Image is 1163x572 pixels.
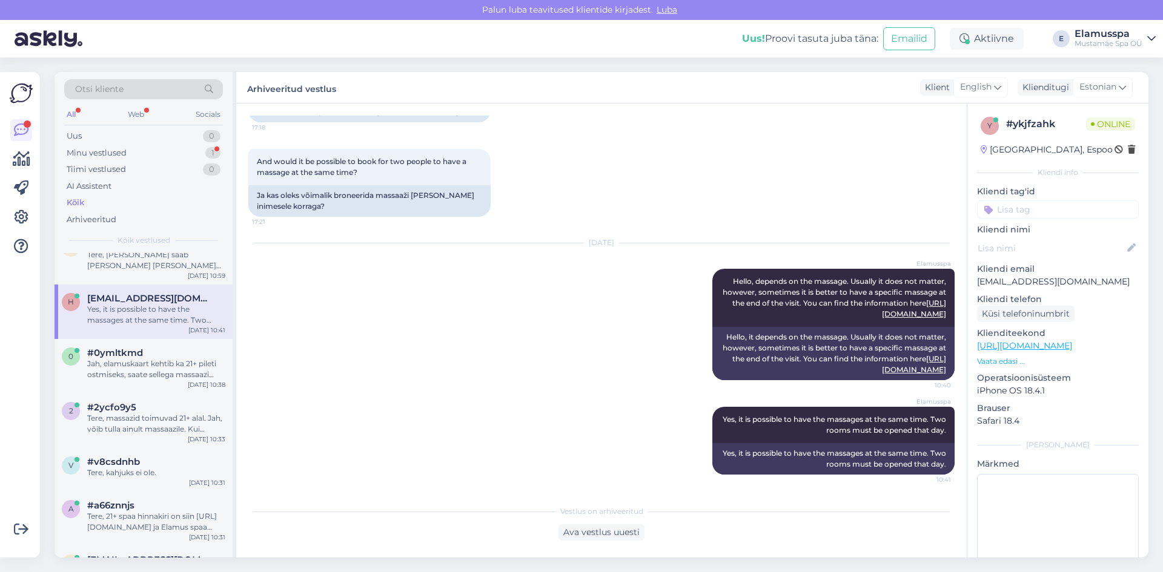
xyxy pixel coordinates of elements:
div: Ava vestlus uuesti [558,524,644,541]
span: Estonian [1079,81,1116,94]
p: Safari 18.4 [977,415,1139,427]
div: Proovi tasuta juba täna: [742,31,878,46]
div: [PERSON_NAME] [977,439,1139,450]
div: [DATE] [248,237,955,248]
span: And would it be possible to book for two people to have a massage at the same time? [257,157,468,177]
p: Klienditeekond [977,327,1139,340]
p: Kliendi tag'id [977,185,1139,198]
img: Askly Logo [10,82,33,105]
span: y [987,121,992,130]
span: #2ycfo9y5 [87,402,136,413]
a: [URL][DOMAIN_NAME] [977,340,1072,351]
input: Lisa tag [977,200,1139,219]
div: Klienditugi [1018,81,1069,94]
div: [DATE] 10:59 [188,271,225,280]
div: Yes, it is possible to have the massages at the same time. Two rooms must be opened that day. [87,304,225,326]
span: #a66znnjs [87,500,134,511]
div: Aktiivne [950,28,1024,50]
span: Online [1086,117,1135,131]
div: 0 [203,130,220,142]
span: #v8csdnhb [87,456,140,467]
p: Operatsioonisüsteem [977,372,1139,384]
span: happyhil22@gmail.com [87,293,213,304]
div: All [64,107,78,122]
div: Tere, massazid toimuvad 21+ alal. Jah, võib tulla ainult massaazile. Kui massaz kestab rohkem kui... [87,413,225,435]
span: 2 [69,406,73,415]
span: Elamusspa [906,259,951,268]
span: alla6363@mail.ru [87,554,213,565]
div: Küsi telefoninumbrit [977,306,1075,322]
div: [DATE] 10:31 [189,533,225,542]
span: 0 [68,352,73,361]
div: Arhiveeritud [67,214,116,226]
p: iPhone OS 18.4.1 [977,384,1139,397]
span: a [68,504,74,513]
span: 17:18 [252,123,297,132]
div: 1 [205,147,220,159]
div: Web [125,107,147,122]
span: Otsi kliente [75,83,124,96]
div: [DATE] 10:33 [188,435,225,444]
span: 10:40 [906,381,951,390]
p: Kliendi telefon [977,293,1139,306]
span: English [960,81,992,94]
div: Tere, [PERSON_NAME] saab [PERSON_NAME] [PERSON_NAME] siis, kui broneering on tehtud. Palun kirjut... [87,249,225,271]
div: Kliendi info [977,167,1139,178]
div: Tere, 21+ spaa hinnakiri on siin [URL][DOMAIN_NAME] ja Elamus spaa hinnakiri on siin [URL][DOMAIN... [87,511,225,533]
div: Tere, kahjuks ei ole. [87,467,225,478]
span: Vestlus on arhiveeritud [560,506,643,517]
div: [DATE] 10:38 [188,380,225,389]
div: # ykjfzahk [1006,117,1086,131]
div: Elamusspa [1075,29,1142,39]
div: [GEOGRAPHIC_DATA], Espoo [981,143,1113,156]
p: Märkmed [977,458,1139,470]
label: Arhiveeritud vestlus [247,79,336,96]
div: [DATE] 10:31 [189,478,225,487]
span: h [68,297,74,306]
div: Jah, elamuskaart kehtib ka 21+ pileti ostmiseks, saate sellega massaazi eest ka maksta. Siin saat... [87,358,225,380]
p: Brauser [977,402,1139,415]
span: Luba [653,4,681,15]
div: Ja kas oleks võimalik broneerida massaaži [PERSON_NAME] inimesele korraga? [248,185,491,217]
div: Kõik [67,197,84,209]
span: 17:21 [252,217,297,226]
div: AI Assistent [67,180,111,192]
div: Klient [920,81,950,94]
span: Kõik vestlused [118,235,170,246]
b: Uus! [742,33,765,44]
div: E [1053,30,1070,47]
input: Lisa nimi [978,242,1125,255]
p: [EMAIL_ADDRESS][DOMAIN_NAME] [977,275,1139,288]
div: Mustamäe Spa OÜ [1075,39,1142,48]
p: Vaata edasi ... [977,356,1139,367]
div: Tiimi vestlused [67,163,126,176]
div: Minu vestlused [67,147,127,159]
a: ElamusspaMustamäe Spa OÜ [1075,29,1156,48]
div: Hello, it depends on the massage. Usually it does not matter, however, sometimes it is better to ... [712,327,955,380]
p: Kliendi nimi [977,223,1139,236]
div: [DATE] 10:41 [188,326,225,335]
div: 0 [203,163,220,176]
span: v [68,461,73,470]
div: Socials [193,107,223,122]
div: Yes, it is possible to have the massages at the same time. Two rooms must be opened that day. [712,443,955,475]
span: 10:41 [906,475,951,484]
span: Elamusspa [906,397,951,406]
span: Hello, depends on the massage. Usually it does not matter, however, sometimes it is better to hav... [723,277,948,318]
button: Emailid [883,27,935,50]
span: Yes, it is possible to have the massages at the same time. Two rooms must be opened that day. [723,415,948,435]
span: #0ymltkmd [87,347,143,358]
div: Uus [67,130,82,142]
p: Kliendi email [977,263,1139,275]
